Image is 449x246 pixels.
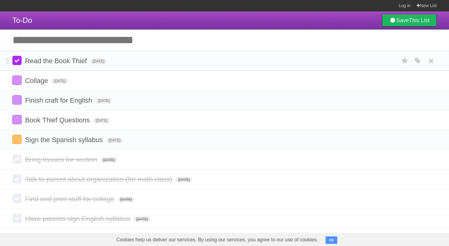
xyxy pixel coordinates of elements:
[118,197,135,202] span: [DATE]
[12,16,32,24] span: To-Do
[12,174,22,183] label: Done
[101,157,117,163] span: [DATE]
[25,96,94,104] span: Finish craft for English
[12,95,22,105] label: Done
[382,14,437,27] a: SaveThis List
[25,57,88,65] span: Read the Book Thief
[12,154,22,164] label: Done
[12,135,22,144] label: Done
[90,59,107,64] span: [DATE]
[25,77,50,84] span: Collage
[409,17,430,23] b: This List
[93,118,110,123] span: [DATE]
[12,115,22,124] label: Done
[25,136,104,144] span: Sign the Spanish syllabus
[52,78,68,84] span: [DATE]
[25,215,132,223] span: Have parents sign English syllabus
[326,236,338,244] button: OK
[25,175,174,183] span: Talk to parent about organization (for math class)
[25,116,91,124] span: Book Thief Questions
[399,56,411,66] label: Star task
[25,195,116,203] span: Find and print stuff for collage
[25,156,99,163] span: Bring tissues for section
[96,98,112,104] span: [DATE]
[12,194,22,203] label: Done
[134,216,150,222] span: [DATE]
[12,214,22,223] label: Done
[110,234,324,246] span: Cookies help us deliver our services. By using our services, you agree to our use of cookies.
[106,137,123,143] span: [DATE]
[12,56,22,65] label: Done
[12,76,22,85] label: Done
[176,177,192,182] span: [DATE]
